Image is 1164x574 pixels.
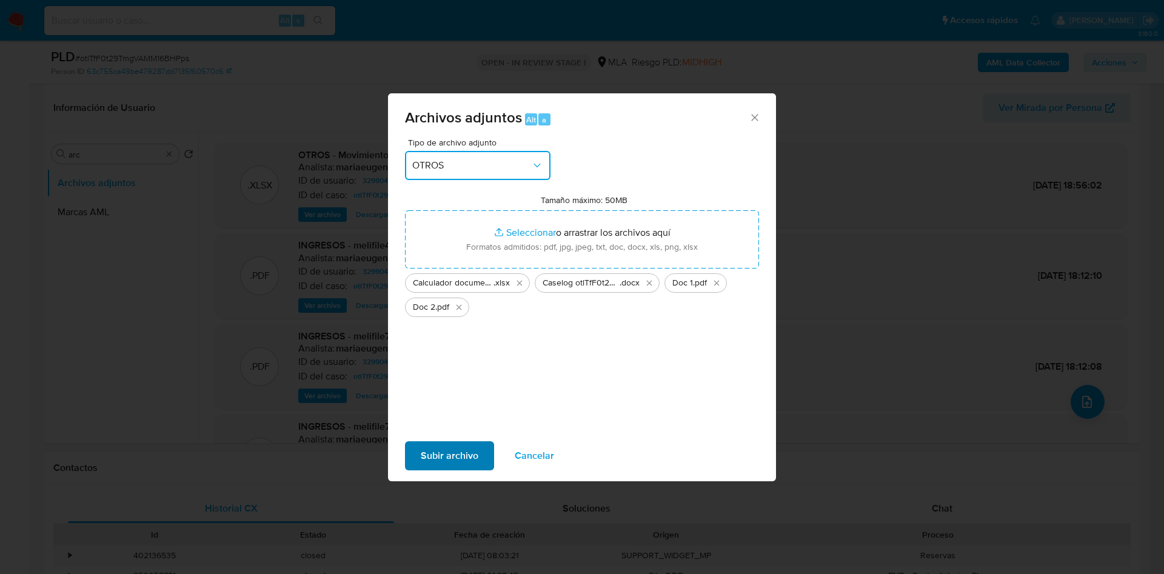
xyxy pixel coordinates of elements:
[642,276,657,290] button: Eliminar Caselog otlTfF0t29TmgVAMM16BHPps_2025_08_19_01_54_57 (1).docx
[405,151,550,180] button: OTROS
[526,114,536,125] span: Alt
[435,301,449,313] span: .pdf
[620,277,640,289] span: .docx
[493,277,510,289] span: .xlsx
[515,442,554,469] span: Cancelar
[542,114,546,125] span: a
[693,277,707,289] span: .pdf
[672,277,693,289] span: Doc 1
[541,195,627,205] label: Tamaño máximo: 50MB
[749,112,760,122] button: Cerrar
[405,269,759,317] ul: Archivos seleccionados
[413,277,493,289] span: Calculador documentación v2
[421,442,478,469] span: Subir archivo
[412,159,531,172] span: OTROS
[413,301,435,313] span: Doc 2
[405,441,494,470] button: Subir archivo
[512,276,527,290] button: Eliminar Calculador documentación v2.xlsx
[543,277,620,289] span: Caselog otlTfF0t29TmgVAMM16BHPps_2025_08_19_01_54_57 (1)
[405,107,522,128] span: Archivos adjuntos
[709,276,724,290] button: Eliminar Doc 1.pdf
[499,441,570,470] button: Cancelar
[408,138,554,147] span: Tipo de archivo adjunto
[452,300,466,315] button: Eliminar Doc 2.pdf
